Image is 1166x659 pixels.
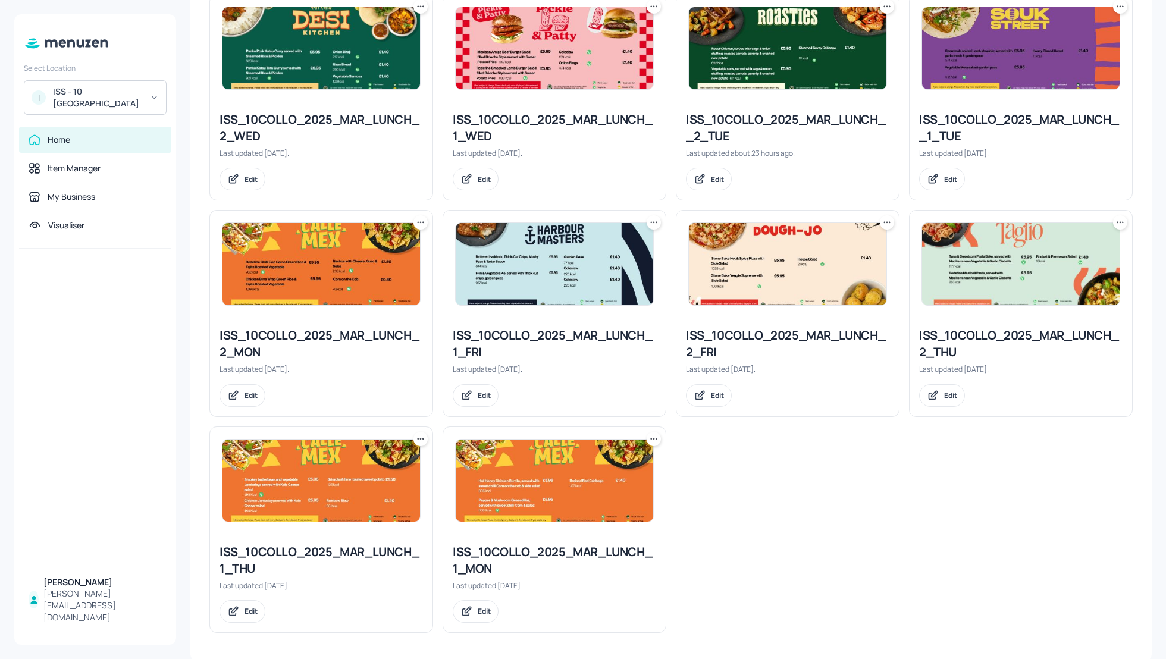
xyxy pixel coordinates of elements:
[220,364,423,374] div: Last updated [DATE].
[220,327,423,360] div: ISS_10COLLO_2025_MAR_LUNCH_2_MON
[222,440,420,522] img: 2025-09-11-1757579118757sqsfpa9hqxq.jpeg
[53,86,143,109] div: ISS - 10 [GEOGRAPHIC_DATA]
[222,7,420,89] img: 2025-09-10-1757500358563u5cw5xr03rh.jpeg
[245,606,258,616] div: Edit
[922,223,1120,305] img: 2025-09-18-17581957283645p2zct71cf4.jpeg
[689,7,886,89] img: 2025-09-23-1758620533574dhzvdkaktqo.jpeg
[245,390,258,400] div: Edit
[711,390,724,400] div: Edit
[48,134,70,146] div: Home
[43,588,162,623] div: [PERSON_NAME][EMAIL_ADDRESS][DOMAIN_NAME]
[48,162,101,174] div: Item Manager
[711,174,724,184] div: Edit
[453,111,656,145] div: ISS_10COLLO_2025_MAR_LUNCH_1_WED
[453,327,656,360] div: ISS_10COLLO_2025_MAR_LUNCH_1_FRI
[689,223,886,305] img: 2025-09-05-1757062739897auhimjx78b.jpeg
[456,223,653,305] img: 2025-09-05-1757062408307l1yhqj5cy9.jpeg
[453,544,656,577] div: ISS_10COLLO_2025_MAR_LUNCH_1_MON
[456,440,653,522] img: 2025-09-22-1758536199965oe4qyk57nhn.jpeg
[919,364,1123,374] div: Last updated [DATE].
[32,90,46,105] div: I
[456,7,653,89] img: 2025-09-10-17574954993749hzfy41rgp.jpeg
[453,580,656,591] div: Last updated [DATE].
[478,174,491,184] div: Edit
[944,174,957,184] div: Edit
[48,191,95,203] div: My Business
[453,364,656,374] div: Last updated [DATE].
[24,63,167,73] div: Select Location
[220,111,423,145] div: ISS_10COLLO_2025_MAR_LUNCH_2_WED
[220,544,423,577] div: ISS_10COLLO_2025_MAR_LUNCH_1_THU
[478,390,491,400] div: Edit
[919,327,1123,360] div: ISS_10COLLO_2025_MAR_LUNCH_2_THU
[220,580,423,591] div: Last updated [DATE].
[686,148,889,158] div: Last updated about 23 hours ago.
[919,111,1123,145] div: ISS_10COLLO_2025_MAR_LUNCH__1_TUE
[48,219,84,231] div: Visualiser
[686,111,889,145] div: ISS_10COLLO_2025_MAR_LUNCH__2_TUE
[478,606,491,616] div: Edit
[686,364,889,374] div: Last updated [DATE].
[43,576,162,588] div: [PERSON_NAME]
[245,174,258,184] div: Edit
[919,148,1123,158] div: Last updated [DATE].
[220,148,423,158] div: Last updated [DATE].
[686,327,889,360] div: ISS_10COLLO_2025_MAR_LUNCH_2_FRI
[222,223,420,305] img: 2025-09-15-17579282168950u1q34o8is2a.jpeg
[453,148,656,158] div: Last updated [DATE].
[944,390,957,400] div: Edit
[922,7,1120,89] img: 2025-09-09-1757414144563ogpbt2js0si.jpeg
